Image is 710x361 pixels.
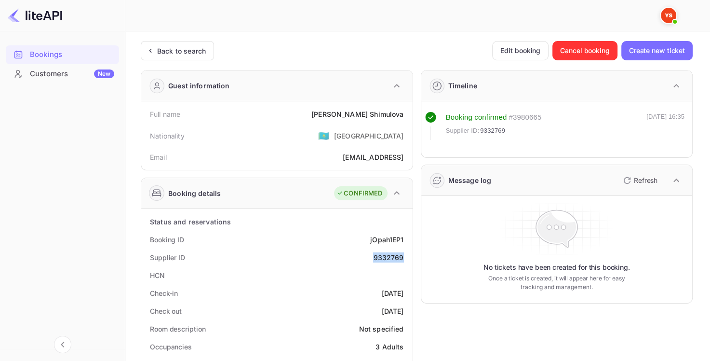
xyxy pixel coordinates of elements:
[483,263,630,272] p: No tickets have been created for this booking.
[343,152,403,162] div: [EMAIL_ADDRESS]
[150,252,185,263] div: Supplier ID
[157,46,206,56] div: Back to search
[448,81,477,91] div: Timeline
[150,324,205,334] div: Room description
[646,112,684,140] div: [DATE] 16:35
[6,65,119,83] div: CustomersNew
[150,109,180,119] div: Full name
[6,45,119,64] div: Bookings
[446,112,507,123] div: Booking confirmed
[617,173,661,188] button: Refresh
[150,270,165,280] div: HCN
[150,288,178,298] div: Check-in
[370,235,403,245] div: jOpah1EP1
[150,217,231,227] div: Status and reservations
[94,69,114,78] div: New
[661,8,676,23] img: Yandex Support
[334,131,404,141] div: [GEOGRAPHIC_DATA]
[359,324,404,334] div: Not specified
[382,288,404,298] div: [DATE]
[552,41,617,60] button: Cancel booking
[509,112,541,123] div: # 3980665
[373,252,403,263] div: 9332769
[30,69,114,80] div: Customers
[8,8,62,23] img: LiteAPI logo
[54,336,71,353] button: Collapse navigation
[448,175,492,185] div: Message log
[6,65,119,83] a: CustomersNew
[382,306,404,316] div: [DATE]
[484,274,629,292] p: Once a ticket is created, it will appear here for easy tracking and management.
[318,127,329,144] span: United States
[150,306,182,316] div: Check out
[480,126,505,136] span: 9332769
[621,41,693,60] button: Create new ticket
[634,175,657,185] p: Refresh
[168,81,230,91] div: Guest information
[492,41,549,60] button: Edit booking
[150,152,167,162] div: Email
[150,342,192,352] div: Occupancies
[6,45,119,63] a: Bookings
[375,342,403,352] div: 3 Adults
[311,109,403,119] div: [PERSON_NAME] Shimulova
[150,235,184,245] div: Booking ID
[150,131,185,141] div: Nationality
[446,126,480,136] span: Supplier ID:
[30,49,114,60] div: Bookings
[168,188,221,198] div: Booking details
[336,189,382,198] div: CONFIRMED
